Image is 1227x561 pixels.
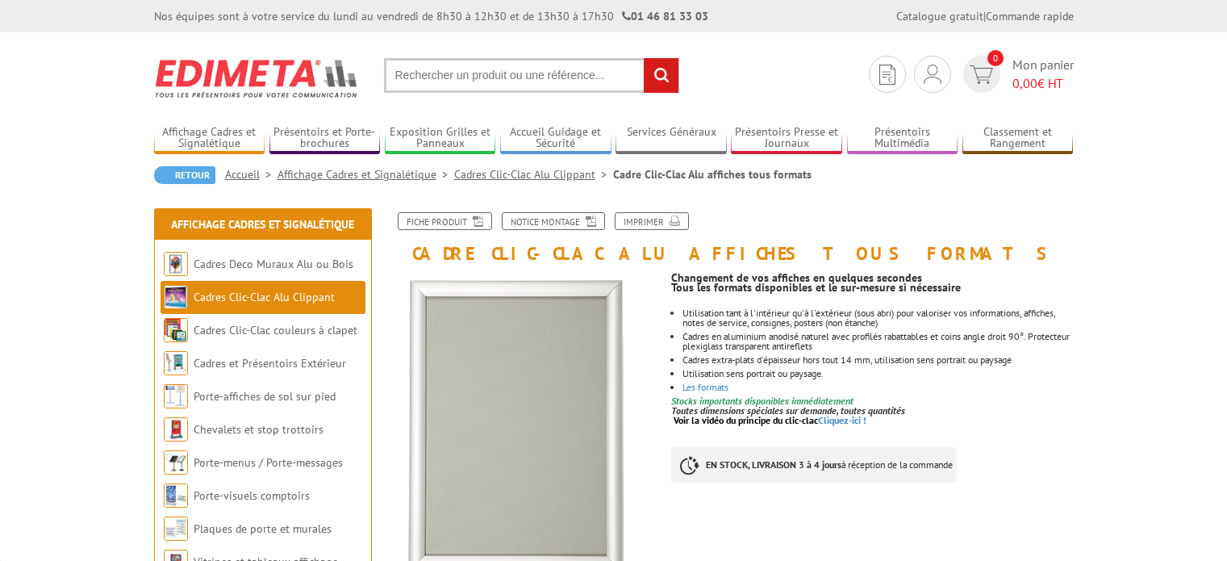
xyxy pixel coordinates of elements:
[622,9,708,23] strong: 01 46 81 33 03
[384,58,679,93] input: Rechercher un produit ou une référence...
[164,318,188,342] img: Cadres Clic-Clac couleurs à clapet
[154,48,360,108] img: Edimeta
[615,212,689,230] a: Imprimer
[896,8,1074,24] div: |
[502,212,605,230] a: Notice Montage
[194,323,357,337] a: Cadres Clic-Clac couleurs à clapet
[194,521,332,536] a: Plaques de porte et murales
[847,125,958,152] a: Présentoirs Multimédia
[194,488,310,503] a: Porte-visuels comptoirs
[924,65,941,84] img: devis rapide
[164,384,188,408] img: Porte-affiches de sol sur pied
[962,125,1074,152] a: Classement et Rangement
[613,166,812,182] li: Cadre Clic-Clac Alu affiches tous formats
[385,125,496,152] a: Exposition Grilles et Panneaux
[896,9,983,23] a: Catalogue gratuit
[671,273,1073,283] p: Changement de vos affiches en quelques secondes
[987,50,1004,66] span: 0
[164,484,188,508] img: Porte-visuels comptoirs
[682,332,1073,351] li: Cadres en aluminium anodisé naturel avec profilés rabattables et coins angle droit 90°. Protecteu...
[154,8,708,24] div: Nos équipes sont à votre service du lundi au vendredi de 8h30 à 12h30 et de 13h30 à 17h30
[194,422,323,437] a: Chevalets et stop trottoirs
[500,125,611,152] a: Accueil Guidage et Sécurité
[164,417,188,442] img: Chevalets et stop trottoirs
[1012,56,1074,93] span: Mon panier
[154,125,265,152] a: Affichage Cadres et Signalétique
[959,56,1074,93] a: devis rapide 0 Mon panier 0,00€ HT
[194,257,353,271] a: Cadres Deco Muraux Alu ou Bois
[164,450,188,475] img: Porte-menus / Porte-messages
[674,414,818,426] span: Voir la vidéo du principe du clic-clac
[225,167,278,182] a: Accueil
[269,125,381,152] a: Présentoirs et Porte-brochures
[682,369,1073,379] li: Utilisation sens portrait ou paysage.
[671,404,905,417] em: Toutes dimensions spéciales sur demande, toutes quantités
[194,455,343,470] a: Porte-menus / Porte-messages
[1012,74,1074,93] span: € HT
[616,125,727,152] a: Services Généraux
[706,458,841,471] strong: EN STOCK, LIVRAISON 3 à 4 jours
[164,351,188,375] img: Cadres et Présentoirs Extérieur
[164,517,188,541] img: Plaques de porte et murales
[644,58,678,93] input: rechercher
[731,125,842,152] a: Présentoirs Presse et Journaux
[194,290,335,304] a: Cadres Clic-Clac Alu Clippant
[398,212,492,230] a: Fiche produit
[970,65,993,84] img: devis rapide
[682,308,1073,328] li: Utilisation tant à l'intérieur qu'à l'extérieur (sous abri) pour valoriser vos informations, affi...
[682,355,1073,365] li: Cadres extra-plats d'épaisseur hors tout 14 mm, utilisation sens portrait ou paysage
[986,9,1074,23] a: Commande rapide
[879,65,895,85] img: devis rapide
[154,166,215,184] a: Retour
[1012,75,1037,91] span: 0,00
[278,167,454,182] a: Affichage Cadres et Signalétique
[454,167,613,182] a: Cadres Clic-Clac Alu Clippant
[682,381,728,393] a: Les formats
[674,414,866,426] a: Voir la vidéo du principe du clic-clacCliquez-ici !
[194,356,346,371] a: Cadres et Présentoirs Extérieur
[164,285,188,309] img: Cadres Clic-Clac Alu Clippant
[171,217,354,232] a: Affichage Cadres et Signalétique
[194,389,336,404] a: Porte-affiches de sol sur pied
[164,252,188,276] img: Cadres Deco Muraux Alu ou Bois
[671,447,957,483] p: à réception de la commande
[671,395,853,407] font: Stocks importants disponibles immédiatement
[671,283,1073,292] p: Tous les formats disponibles et le sur-mesure si nécessaire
